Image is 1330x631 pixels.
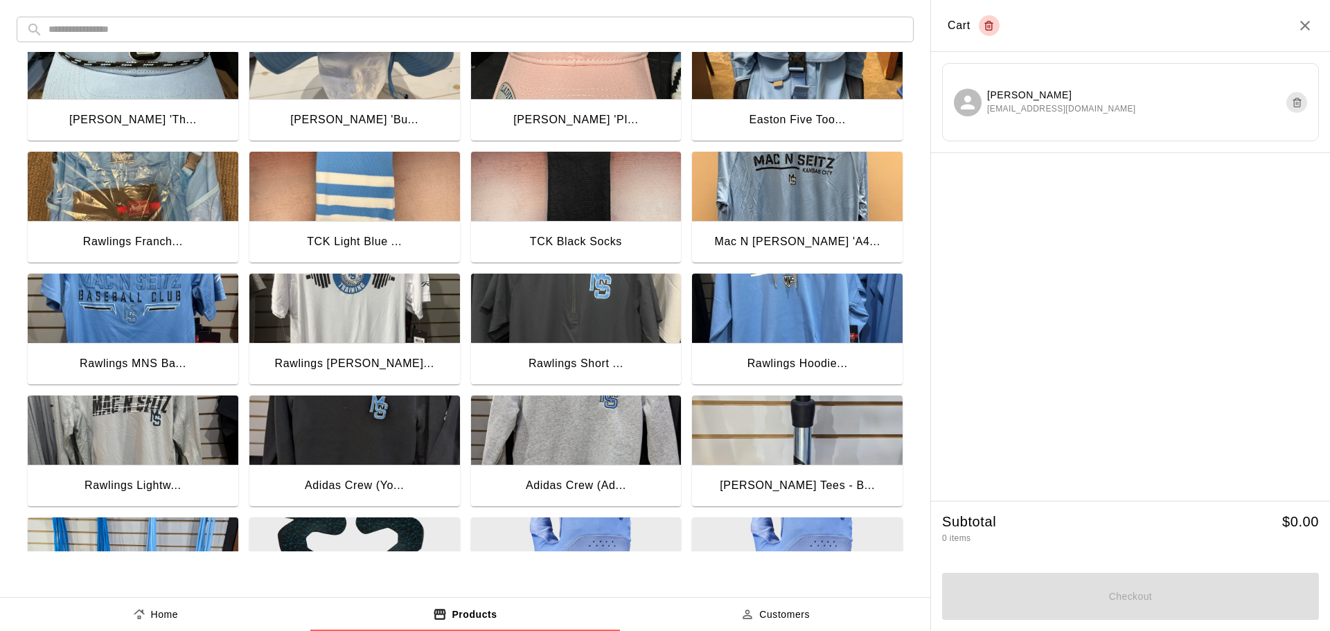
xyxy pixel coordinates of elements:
[471,396,682,509] button: Adidas Crew (Adult) - All ColorsAdidas Crew (Ad...
[529,355,623,373] div: Rawlings Short ...
[28,152,238,221] img: Rawlings Franchise 2 Backpack
[749,111,845,129] div: Easton Five Too...
[692,517,903,587] img: Rawlings ADULT Workhorse Batting Gloves
[987,103,1136,116] span: [EMAIL_ADDRESS][DOMAIN_NAME]
[759,607,810,622] p: Customers
[692,30,903,99] img: Easton Five Tool Phenom Rolling Bag
[942,513,996,531] h5: Subtotal
[85,477,181,495] div: Rawlings Lightw...
[471,152,682,221] img: TCK Black Socks
[274,355,434,373] div: Rawlings [PERSON_NAME]...
[28,274,238,387] button: Rawlings MNS Baseball T-ShirtRawlings MNS Ba...
[692,517,903,631] button: Rawlings ADULT Workhorse Batting GlovesRawlings ADULT ...
[471,396,682,465] img: Adidas Crew (Adult) - All Colors
[471,30,682,99] img: Mac N Seitz 'PINK' The Game Hat
[530,233,622,251] div: TCK Black Socks
[249,396,460,509] button: Adidas Crew (Youth) - All ColorsAdidas Crew (Yo...
[471,274,682,387] button: Rawlings Short Sleeve Cage JacketRawlings Short ...
[249,30,460,143] button: Mac N Seitz 'Bucket' Hat (Black/Blue)[PERSON_NAME] 'Bu...
[471,517,682,631] button: Rawlings YOUTH Workhorse Batting GlovesRawlings YOUTH ...
[249,517,460,587] img: Rawlings Mach 'Fit Kit' for Batting Helmets
[249,30,460,99] img: Mac N Seitz 'Bucket' Hat (Black/Blue)
[28,30,238,99] img: Mac N Seitz 'The Game' Blue Rope Trucker
[692,152,903,265] button: Mac N Seitz 'A4' Lightweight HoodieMac N [PERSON_NAME] 'A4...
[28,274,238,343] img: Rawlings MNS Baseball T-Shirt
[69,111,197,129] div: [PERSON_NAME] 'Th...
[249,152,460,265] button: TCK Light Blue Socks w/ StripesTCK Light Blue ...
[305,477,404,495] div: Adidas Crew (Yo...
[28,396,238,509] button: Rawlings Lightweight Hoodie - GrayRawlings Lightw...
[714,233,880,251] div: Mac N [PERSON_NAME] 'A4...
[249,152,460,221] img: TCK Light Blue Socks w/ Stripes
[692,30,903,143] button: Easton Five Tool Phenom Rolling BagEaston Five Too...
[471,152,682,265] button: TCK Black SocksTCK Black Socks
[249,274,460,387] button: Rawlings Strength T-ShirtRawlings [PERSON_NAME]...
[513,111,638,129] div: [PERSON_NAME] 'PI...
[692,274,903,387] button: Rawlings Hoodie - Adult & YouthRawlings Hoodie...
[28,396,238,465] img: Rawlings Lightweight Hoodie - Gray
[526,477,626,495] div: Adidas Crew (Ad...
[249,274,460,343] img: Rawlings Strength T-Shirt
[249,396,460,465] img: Adidas Crew (Youth) - All Colors
[1282,513,1319,531] h5: $ 0.00
[942,533,970,543] span: 0 items
[83,233,183,251] div: Rawlings Franch...
[948,15,1000,36] div: Cart
[28,30,238,143] button: Mac N Seitz 'The Game' Blue Rope Trucker[PERSON_NAME] 'Th...
[720,477,875,495] div: [PERSON_NAME] Tees - B...
[692,274,903,343] img: Rawlings Hoodie - Adult & Youth
[151,607,179,622] p: Home
[692,152,903,221] img: Mac N Seitz 'A4' Lightweight Hoodie
[471,274,682,343] img: Rawlings Short Sleeve Cage Jacket
[452,607,497,622] p: Products
[1286,92,1307,113] button: Remove customer
[471,30,682,143] button: Mac N Seitz 'PINK' The Game Hat[PERSON_NAME] 'PI...
[80,355,186,373] div: Rawlings MNS Ba...
[1297,17,1313,34] button: Close
[987,88,1136,103] p: [PERSON_NAME]
[979,15,1000,36] button: Empty cart
[692,396,903,465] img: Tanner Tees - Batting Tee
[747,355,848,373] div: Rawlings Hoodie...
[290,111,418,129] div: [PERSON_NAME] 'Bu...
[692,396,903,509] button: Tanner Tees - Batting Tee[PERSON_NAME] Tees - B...
[28,517,238,587] img: Jaeger "J-Bands"
[28,517,238,631] button: Jaeger "J-Bands"[PERSON_NAME] "J-Bands...
[249,517,460,631] button: Rawlings Mach 'Fit Kit' for Batting HelmetsRawlings Mach '...
[307,233,402,251] div: TCK Light Blue ...
[28,152,238,265] button: Rawlings Franchise 2 BackpackRawlings Franch...
[471,517,682,587] img: Rawlings YOUTH Workhorse Batting Gloves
